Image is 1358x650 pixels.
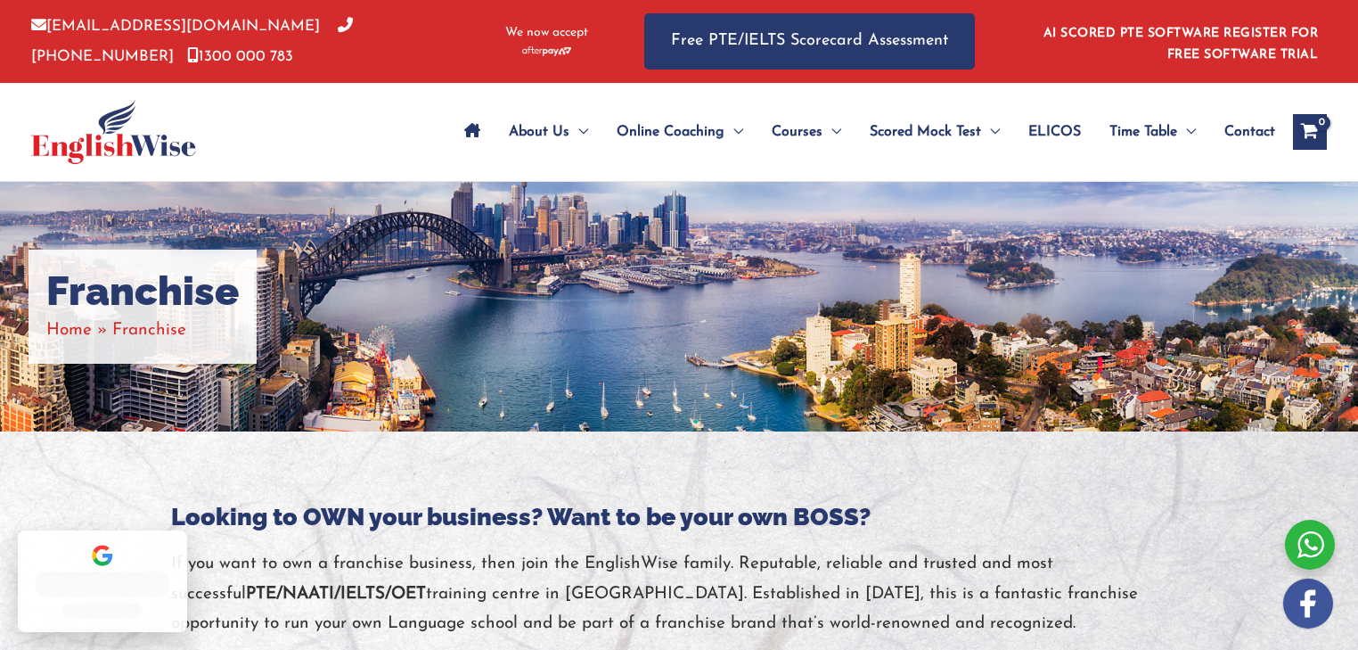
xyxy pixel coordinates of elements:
img: cropped-ew-logo [31,100,196,164]
span: Franchise [112,322,186,339]
h4: Looking to OWN your business? Want to be your own BOSS? [171,503,1187,531]
a: Time TableMenu Toggle [1095,101,1210,163]
a: Online CoachingMenu Toggle [602,101,757,163]
span: We now accept [505,24,588,42]
span: Menu Toggle [981,101,1000,163]
a: About UsMenu Toggle [495,101,602,163]
p: If you want to own a franchise business, then join the EnglishWise family. Reputable, reliable an... [171,549,1187,638]
a: CoursesMenu Toggle [757,101,855,163]
aside: Header Widget 1 [1033,12,1327,70]
span: Time Table [1109,101,1177,163]
a: Scored Mock TestMenu Toggle [855,101,1014,163]
span: Menu Toggle [1177,101,1196,163]
a: Home [46,322,92,339]
nav: Breadcrumbs [46,316,239,345]
span: ELICOS [1028,101,1081,163]
span: Menu Toggle [724,101,743,163]
h1: Franchise [46,267,239,316]
span: About Us [509,101,569,163]
a: View Shopping Cart, empty [1293,114,1327,150]
span: Courses [772,101,822,163]
span: Online Coaching [617,101,724,163]
a: Contact [1210,101,1275,163]
a: 1300 000 783 [187,49,293,64]
span: Contact [1224,101,1275,163]
a: ELICOS [1014,101,1095,163]
span: Menu Toggle [569,101,588,163]
span: Menu Toggle [822,101,841,163]
a: AI SCORED PTE SOFTWARE REGISTER FOR FREE SOFTWARE TRIAL [1043,27,1319,62]
strong: PTE/NAATI/IELTS/OET [246,586,426,603]
a: [EMAIL_ADDRESS][DOMAIN_NAME] [31,19,320,34]
img: white-facebook.png [1283,579,1333,629]
span: Scored Mock Test [870,101,981,163]
img: Afterpay-Logo [522,46,571,56]
a: Free PTE/IELTS Scorecard Assessment [644,13,975,70]
a: [PHONE_NUMBER] [31,19,353,63]
nav: Site Navigation: Main Menu [450,101,1275,163]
